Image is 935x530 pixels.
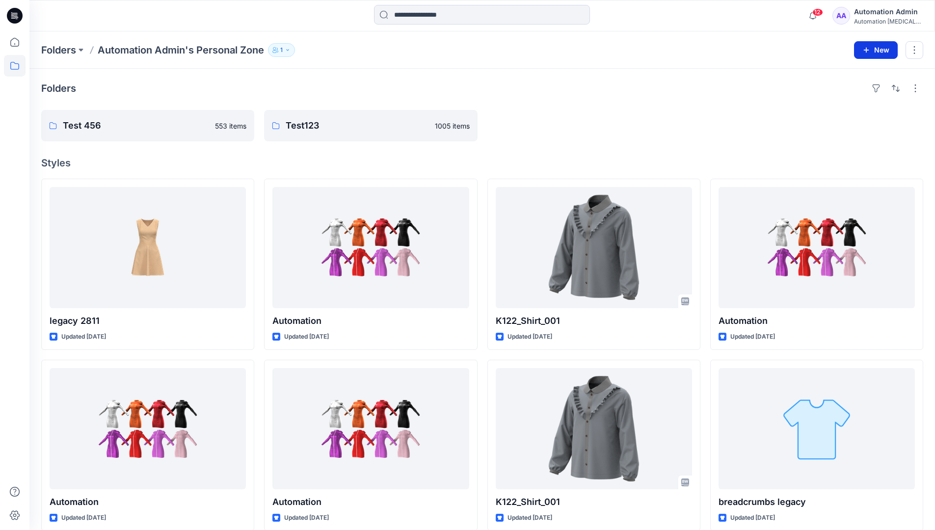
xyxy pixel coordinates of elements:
span: 12 [812,8,823,16]
p: legacy 2811 [50,314,246,328]
a: Test 456553 items [41,110,254,141]
button: New [854,41,898,59]
p: Automation [272,495,469,509]
a: K122_Shirt_001 [496,368,692,489]
a: Automation [272,368,469,489]
p: 1 [280,45,283,55]
button: 1 [268,43,295,57]
a: Automation [272,187,469,308]
p: Test123 [286,119,428,132]
p: 553 items [215,121,246,131]
p: Updated [DATE] [508,513,552,523]
h4: Folders [41,82,76,94]
p: 1005 items [435,121,470,131]
p: Updated [DATE] [284,513,329,523]
a: Automation [719,187,915,308]
p: Updated [DATE] [284,332,329,342]
p: Updated [DATE] [508,332,552,342]
div: AA [832,7,850,25]
p: Automation [272,314,469,328]
p: Automation [50,495,246,509]
div: Automation Admin [854,6,923,18]
a: breadcrumbs legacy [719,368,915,489]
p: Updated [DATE] [730,513,775,523]
p: Automation Admin's Personal Zone [98,43,264,57]
p: breadcrumbs legacy [719,495,915,509]
p: K122_Shirt_001 [496,314,692,328]
a: Test1231005 items [264,110,477,141]
p: Updated [DATE] [730,332,775,342]
a: K122_Shirt_001 [496,187,692,308]
p: Automation [719,314,915,328]
p: K122_Shirt_001 [496,495,692,509]
a: Folders [41,43,76,57]
h4: Styles [41,157,923,169]
p: Updated [DATE] [61,332,106,342]
p: Test 456 [63,119,209,132]
p: Updated [DATE] [61,513,106,523]
a: Automation [50,368,246,489]
a: legacy 2811 [50,187,246,308]
div: Automation [MEDICAL_DATA]... [854,18,923,25]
